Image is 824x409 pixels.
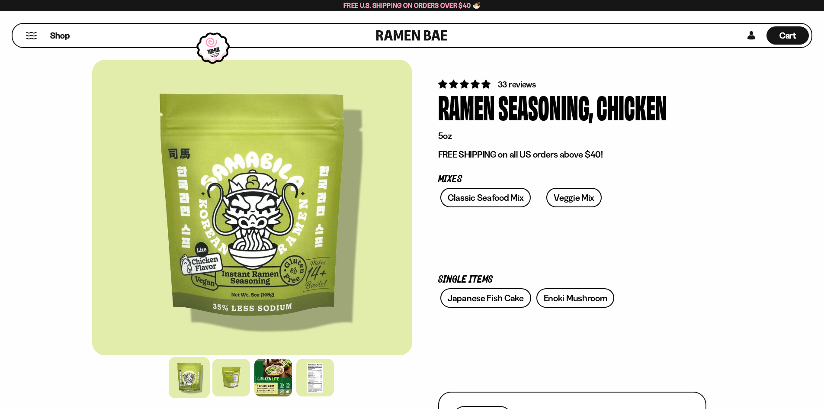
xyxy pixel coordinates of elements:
[438,149,706,160] p: FREE SHIPPING on all US orders above $40!
[438,79,492,90] span: 5.00 stars
[438,130,706,142] p: 5oz
[26,32,37,39] button: Mobile Menu Trigger
[498,90,593,123] div: Seasoning,
[343,1,481,10] span: Free U.S. Shipping on Orders over $40 🍜
[440,288,531,308] a: Japanese Fish Cake
[438,175,706,184] p: Mixes
[596,90,667,123] div: Chicken
[50,26,70,45] a: Shop
[440,188,531,207] a: Classic Seafood Mix
[438,90,495,123] div: Ramen
[779,30,796,41] span: Cart
[50,30,70,42] span: Shop
[536,288,615,308] a: Enoki Mushroom
[766,24,809,47] a: Cart
[438,276,706,284] p: Single Items
[546,188,602,207] a: Veggie Mix
[498,79,536,90] span: 33 reviews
